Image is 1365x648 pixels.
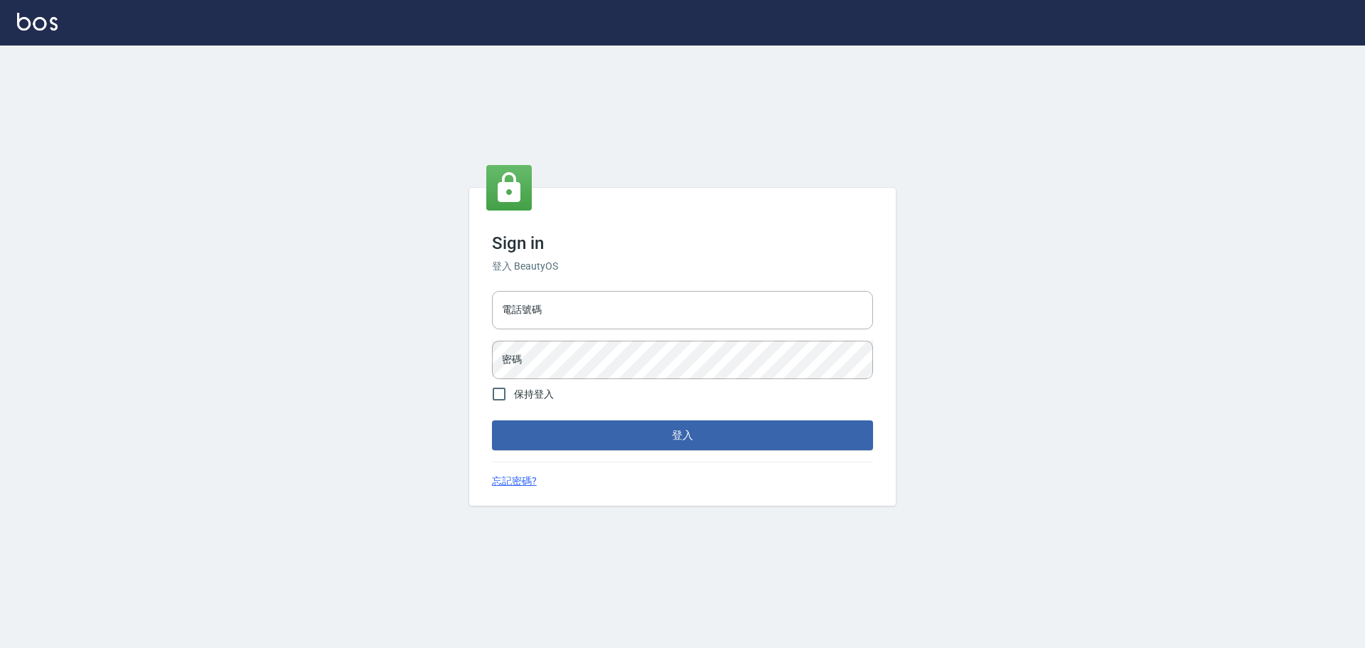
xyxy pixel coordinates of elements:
span: 保持登入 [514,387,554,402]
a: 忘記密碼? [492,474,537,489]
img: Logo [17,13,58,31]
h6: 登入 BeautyOS [492,259,873,274]
button: 登入 [492,420,873,450]
h3: Sign in [492,233,873,253]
